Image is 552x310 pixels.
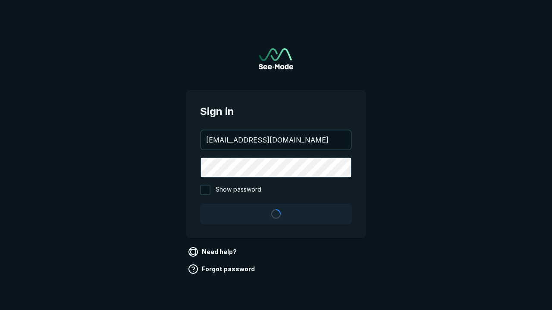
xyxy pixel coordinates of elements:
span: Show password [216,185,261,195]
span: Sign in [200,104,352,119]
a: Need help? [186,245,240,259]
img: See-Mode Logo [259,48,293,69]
input: your@email.com [201,130,351,149]
a: Forgot password [186,262,258,276]
a: Go to sign in [259,48,293,69]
